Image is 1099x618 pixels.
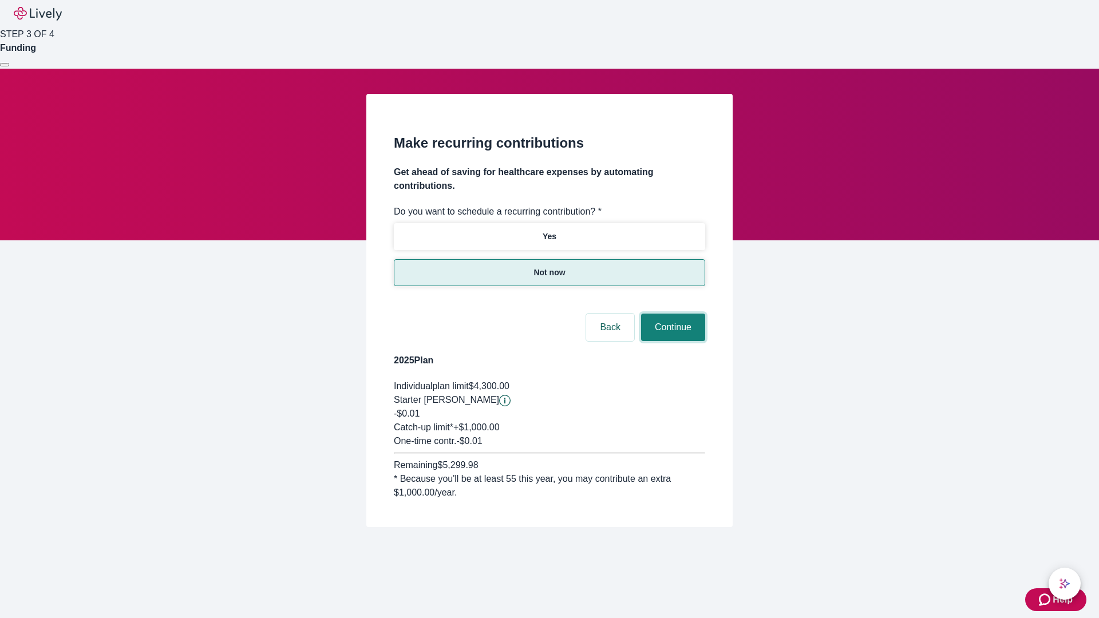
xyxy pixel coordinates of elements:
[1025,588,1086,611] button: Zendesk support iconHelp
[1039,593,1053,607] svg: Zendesk support icon
[14,7,62,21] img: Lively
[394,223,705,250] button: Yes
[394,133,705,153] h2: Make recurring contributions
[641,314,705,341] button: Continue
[394,436,456,446] span: One-time contr.
[453,422,500,432] span: + $1,000.00
[394,472,705,500] div: * Because you'll be at least 55 this year, you may contribute an extra $1,000.00 /year.
[469,381,509,391] span: $4,300.00
[394,354,705,367] h4: 2025 Plan
[437,460,478,470] span: $5,299.98
[394,395,499,405] span: Starter [PERSON_NAME]
[456,436,482,446] span: - $0.01
[394,205,602,219] label: Do you want to schedule a recurring contribution? *
[499,395,511,406] svg: Starter penny details
[543,231,556,243] p: Yes
[394,165,705,193] h4: Get ahead of saving for healthcare expenses by automating contributions.
[394,422,453,432] span: Catch-up limit*
[533,267,565,279] p: Not now
[394,460,437,470] span: Remaining
[1059,578,1070,589] svg: Lively AI Assistant
[1053,593,1073,607] span: Help
[1049,568,1081,600] button: chat
[394,381,469,391] span: Individual plan limit
[394,409,420,418] span: -$0.01
[499,395,511,406] button: Lively will contribute $0.01 to establish your account
[586,314,634,341] button: Back
[394,259,705,286] button: Not now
